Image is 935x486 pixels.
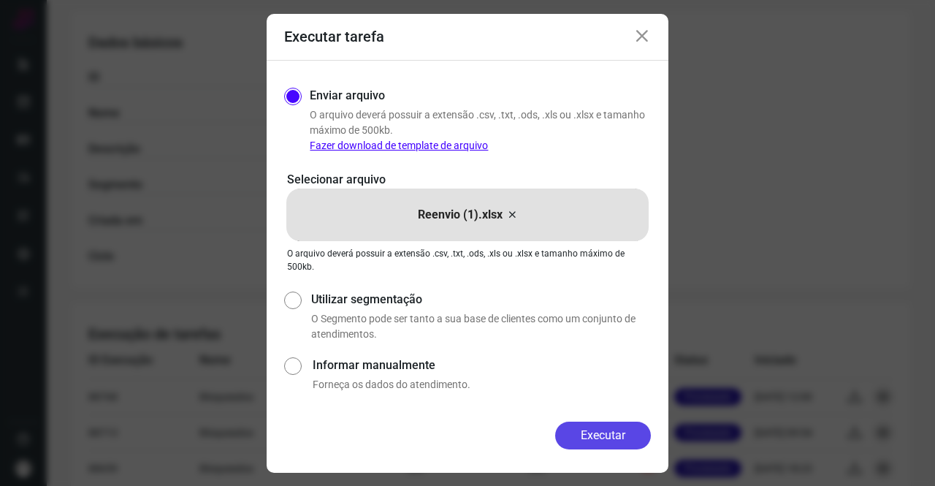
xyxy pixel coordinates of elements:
[313,357,651,374] label: Informar manualmente
[287,171,648,189] p: Selecionar arquivo
[555,422,651,449] button: Executar
[310,107,651,153] p: O arquivo deverá possuir a extensão .csv, .txt, .ods, .xls ou .xlsx e tamanho máximo de 500kb.
[284,28,384,45] h3: Executar tarefa
[311,311,651,342] p: O Segmento pode ser tanto a sua base de clientes como um conjunto de atendimentos.
[313,377,651,392] p: Forneça os dados do atendimento.
[310,140,488,151] a: Fazer download de template de arquivo
[287,247,648,273] p: O arquivo deverá possuir a extensão .csv, .txt, .ods, .xls ou .xlsx e tamanho máximo de 500kb.
[311,291,651,308] label: Utilizar segmentação
[310,87,385,105] label: Enviar arquivo
[418,206,503,224] p: Reenvio (1).xlsx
